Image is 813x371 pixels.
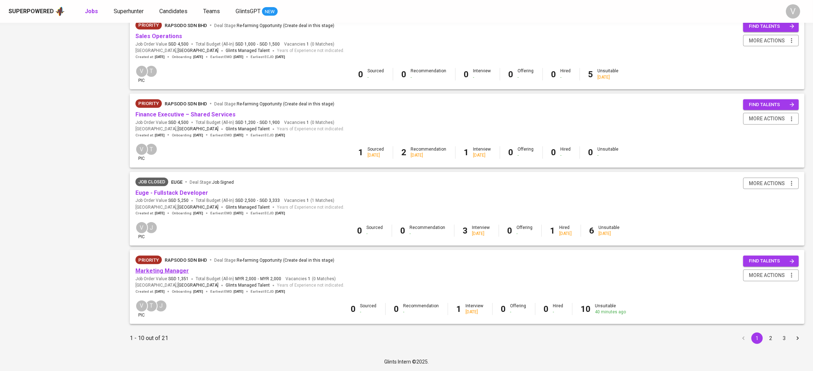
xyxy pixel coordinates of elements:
[749,114,785,123] span: more actions
[561,68,571,80] div: Hired
[177,282,218,289] span: [GEOGRAPHIC_DATA]
[135,267,189,274] a: Marketing Manager
[743,35,799,47] button: more actions
[765,333,776,344] button: Go to page 2
[402,69,407,79] b: 0
[463,226,468,236] b: 3
[168,120,189,126] span: SGD 4,500
[258,276,259,282] span: -
[165,101,207,106] span: Rapsodo Sdn Bhd
[135,289,165,294] span: Created at :
[251,289,285,294] span: Earliest ECJD :
[159,7,189,16] a: Candidates
[236,8,261,15] span: GlintsGPT
[403,309,439,315] div: -
[226,205,270,210] span: Glints Managed Talent
[168,276,189,282] span: SGD 1,351
[749,179,785,188] span: more actions
[410,225,446,237] div: Recommendation
[155,133,165,138] span: [DATE]
[257,41,258,47] span: -
[165,257,207,263] span: Rapsodo Sdn Bhd
[251,211,285,216] span: Earliest ECJD :
[749,36,785,45] span: more actions
[135,22,162,29] span: Priority
[403,303,439,315] div: Recommendation
[560,225,572,237] div: Hired
[135,100,162,107] span: Priority
[551,147,556,157] b: 0
[135,33,182,40] a: Sales Operations
[284,198,334,204] span: Vacancies ( 1 Matches )
[599,225,620,237] div: Unsuitable
[368,68,384,80] div: Sourced
[235,120,256,126] span: SGD 1,200
[233,289,243,294] span: [DATE]
[177,47,218,54] span: [GEOGRAPHIC_DATA]
[743,113,799,125] button: more actions
[237,101,334,106] span: Re-farming Opportunity (Create deal in this stage)
[172,211,203,216] span: Onboarding :
[135,143,148,156] div: V
[285,276,336,282] span: Vacancies ( 0 Matches )
[168,41,189,47] span: SGD 4,500
[277,204,344,211] span: Years of Experience not indicated.
[260,276,281,282] span: MYR 2,000
[590,226,595,236] b: 6
[233,54,243,59] span: [DATE]
[394,304,399,314] b: 0
[598,68,619,80] div: Unsuitable
[85,8,98,15] b: Jobs
[130,334,168,343] p: 1 - 10 out of 21
[135,120,189,126] span: Job Order Value
[743,270,799,281] button: more actions
[193,133,203,138] span: [DATE]
[172,289,203,294] span: Onboarding :
[214,101,334,106] span: Deal Stage :
[517,225,533,237] div: Offering
[544,304,549,314] b: 0
[457,304,462,314] b: 1
[145,143,158,156] div: T
[275,211,285,216] span: [DATE]
[595,303,626,315] div: Unsuitable
[114,8,144,15] span: Superhunter
[145,65,158,78] div: T
[259,198,280,204] span: SGD 3,333
[155,54,165,59] span: [DATE]
[135,256,162,264] div: New Job received from Demand Team
[135,65,148,84] div: pic
[9,7,54,16] div: Superpowered
[257,198,258,204] span: -
[275,133,285,138] span: [DATE]
[9,6,65,17] a: Superpoweredapp logo
[135,211,165,216] span: Created at :
[210,54,243,59] span: Earliest EMD :
[401,226,406,236] b: 0
[518,74,534,80] div: -
[196,276,281,282] span: Total Budget (All-In)
[214,258,334,263] span: Deal Stage :
[509,69,514,79] b: 0
[275,289,285,294] span: [DATE]
[235,276,256,282] span: MYR 2,000
[233,133,243,138] span: [DATE]
[473,68,491,80] div: Interview
[588,147,593,157] b: 0
[411,146,447,158] div: Recommendation
[155,300,167,312] div: J
[135,54,165,59] span: Created at :
[145,300,158,312] div: T
[135,143,148,162] div: pic
[177,204,218,211] span: [GEOGRAPHIC_DATA]
[473,146,491,158] div: Interview
[472,231,490,237] div: [DATE]
[135,133,165,138] span: Created at :
[466,309,484,315] div: [DATE]
[560,231,572,237] div: [DATE]
[196,41,280,47] span: Total Budget (All-In)
[284,41,334,47] span: Vacancies ( 0 Matches )
[193,54,203,59] span: [DATE]
[226,126,270,131] span: Glints Managed Talent
[85,7,99,16] a: Jobs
